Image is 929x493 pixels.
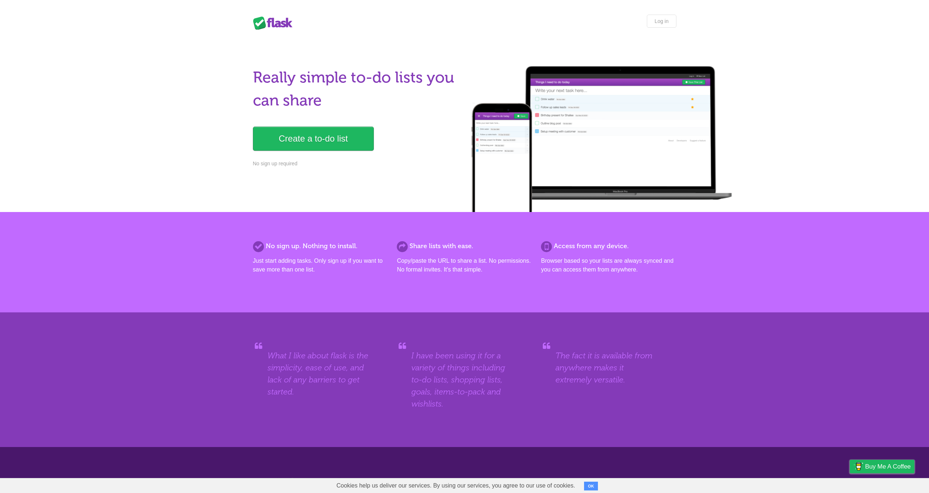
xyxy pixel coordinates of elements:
[397,241,532,251] h2: Share lists with ease.
[647,15,676,28] a: Log in
[253,241,388,251] h2: No sign up. Nothing to install.
[556,350,661,386] blockquote: The fact it is available from anywhere makes it extremely versatile.
[541,257,676,274] p: Browser based so your lists are always synced and you can access them from anywhere.
[253,66,460,112] h1: Really simple to-do lists you can share
[329,478,583,493] span: Cookies help us deliver our services. By using our services, you agree to our use of cookies.
[411,350,517,410] blockquote: I have been using it for a variety of things including to-do lists, shopping lists, goals, items-...
[253,160,460,167] p: No sign up required
[541,241,676,251] h2: Access from any device.
[253,127,374,151] a: Create a to-do list
[850,460,914,473] a: Buy me a coffee
[853,460,863,473] img: Buy me a coffee
[865,460,911,473] span: Buy me a coffee
[397,257,532,274] p: Copy/paste the URL to share a list. No permissions. No formal invites. It's that simple.
[584,482,598,490] button: OK
[268,350,373,398] blockquote: What I like about flask is the simplicity, ease of use, and lack of any barriers to get started.
[253,16,297,30] div: Flask Lists
[253,257,388,274] p: Just start adding tasks. Only sign up if you want to save more than one list.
